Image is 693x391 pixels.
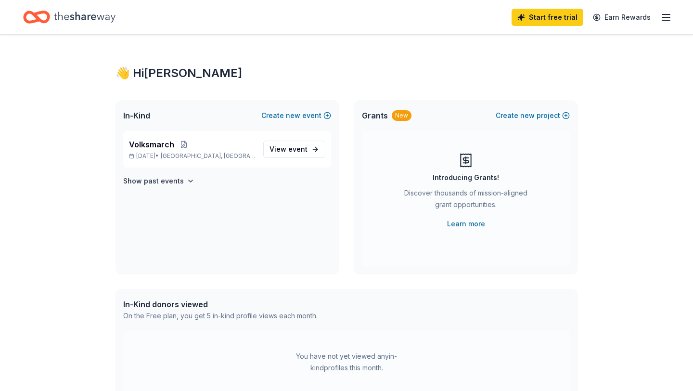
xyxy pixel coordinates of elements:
[288,145,308,153] span: event
[286,110,300,121] span: new
[447,218,485,230] a: Learn more
[496,110,570,121] button: Createnewproject
[129,152,256,160] p: [DATE] •
[123,110,150,121] span: In-Kind
[261,110,331,121] button: Createnewevent
[23,6,115,28] a: Home
[263,141,325,158] a: View event
[520,110,535,121] span: new
[392,110,411,121] div: New
[123,175,184,187] h4: Show past events
[115,65,577,81] div: 👋 Hi [PERSON_NAME]
[161,152,256,160] span: [GEOGRAPHIC_DATA], [GEOGRAPHIC_DATA]
[587,9,656,26] a: Earn Rewards
[269,143,308,155] span: View
[129,139,174,150] span: Volksmarch
[123,310,318,322] div: On the Free plan, you get 5 in-kind profile views each month.
[123,299,318,310] div: In-Kind donors viewed
[286,351,407,374] div: You have not yet viewed any in-kind profiles this month.
[400,187,531,214] div: Discover thousands of mission-aligned grant opportunities.
[433,172,499,183] div: Introducing Grants!
[123,175,194,187] button: Show past events
[362,110,388,121] span: Grants
[512,9,583,26] a: Start free trial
